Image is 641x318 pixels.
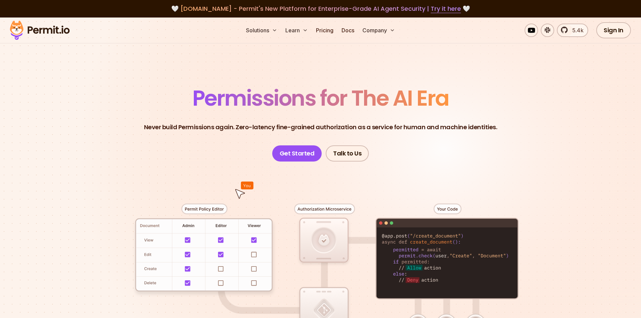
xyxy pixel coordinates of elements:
a: Try it here [431,4,461,13]
span: [DOMAIN_NAME] - Permit's New Platform for Enterprise-Grade AI Agent Security | [180,4,461,13]
div: 🤍 🤍 [16,4,625,13]
img: Permit logo [7,19,73,42]
span: Permissions for The AI Era [192,83,449,113]
a: Sign In [596,22,631,38]
a: Pricing [313,24,336,37]
a: Get Started [272,145,322,162]
button: Company [360,24,398,37]
span: 5.4k [568,26,583,34]
button: Learn [283,24,311,37]
a: 5.4k [557,24,588,37]
a: Docs [339,24,357,37]
a: Talk to Us [326,145,369,162]
p: Never build Permissions again. Zero-latency fine-grained authorization as a service for human and... [144,122,497,132]
button: Solutions [243,24,280,37]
